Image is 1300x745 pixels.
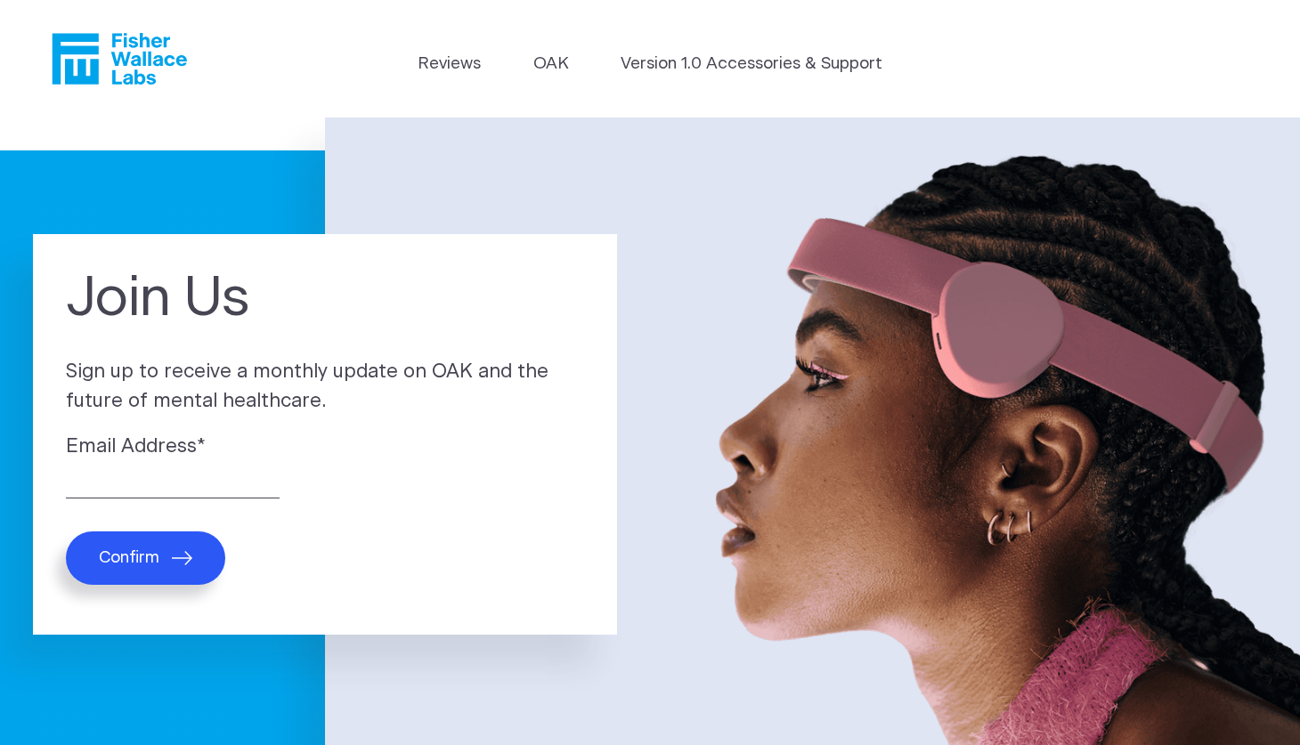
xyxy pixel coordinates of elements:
[533,52,569,77] a: OAK
[99,547,159,568] span: Confirm
[66,358,584,416] p: Sign up to receive a monthly update on OAK and the future of mental healthcare.
[52,33,187,85] a: Fisher Wallace
[66,531,225,585] button: Confirm
[66,267,584,331] h1: Join Us
[621,52,882,77] a: Version 1.0 Accessories & Support
[66,433,584,462] label: Email Address
[418,52,481,77] a: Reviews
